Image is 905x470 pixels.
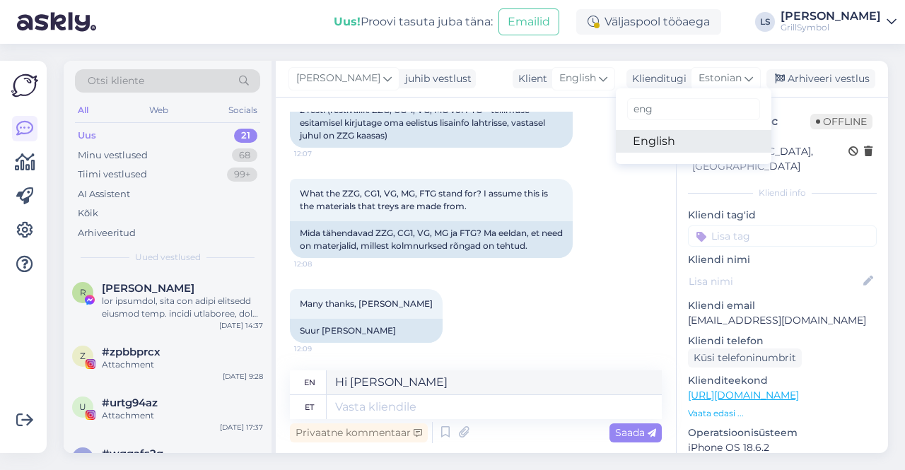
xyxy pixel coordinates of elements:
[334,13,493,30] div: Proovi tasuta juba täna:
[102,282,194,295] span: Robert Szulc
[88,74,144,88] span: Otsi kliente
[699,71,742,86] span: Estonian
[80,287,86,298] span: R
[305,395,314,419] div: et
[626,71,687,86] div: Klienditugi
[135,251,201,264] span: Uued vestlused
[78,206,98,221] div: Kõik
[300,298,433,309] span: Many thanks, [PERSON_NAME]
[498,8,559,35] button: Emailid
[290,423,428,442] div: Privaatne kommentaar
[102,447,163,460] span: #wqgafs2g
[334,15,361,28] b: Uus!
[627,98,760,120] input: Kirjuta, millist tag'i otsid
[327,370,662,394] textarea: Hi [PERSON_NAME]
[688,225,877,247] input: Lisa tag
[576,9,721,35] div: Väljaspool tööaega
[79,401,86,412] span: u
[688,313,877,328] p: [EMAIL_ADDRESS][DOMAIN_NAME]
[290,221,573,258] div: Mida tähendavad ZZG, CG1, VG, MG ja FTG? Ma eeldan, et need on materjalid, millest kolmnurksed rõ...
[102,409,263,422] div: Attachment
[781,11,881,22] div: [PERSON_NAME]
[688,373,877,388] p: Klienditeekond
[688,407,877,420] p: Vaata edasi ...
[399,71,472,86] div: juhib vestlust
[810,114,872,129] span: Offline
[102,396,158,409] span: #urtg94az
[80,351,86,361] span: z
[78,129,96,143] div: Uus
[304,370,315,394] div: en
[11,72,38,99] img: Askly Logo
[755,12,775,32] div: LS
[226,101,260,119] div: Socials
[688,298,877,313] p: Kliendi email
[75,101,91,119] div: All
[78,168,147,182] div: Tiimi vestlused
[78,187,130,201] div: AI Assistent
[689,274,860,289] input: Lisa nimi
[688,208,877,223] p: Kliendi tag'id
[559,71,596,86] span: English
[615,426,656,439] span: Saada
[290,319,443,343] div: Suur [PERSON_NAME]
[766,69,875,88] div: Arhiveeri vestlus
[781,11,897,33] a: [PERSON_NAME]GrillSymbol
[688,187,877,199] div: Kliendi info
[688,425,877,440] p: Operatsioonisüsteem
[294,343,347,354] span: 12:09
[227,168,257,182] div: 99+
[102,295,263,320] div: lor ipsumdol, sita con adipi elitsedd eiusmod temp. incidi utlaboree, dol magnaa enima minim veni...
[616,130,771,153] a: English
[688,334,877,348] p: Kliendi telefon
[688,389,799,401] a: [URL][DOMAIN_NAME]
[294,259,347,269] span: 12:08
[78,452,88,463] span: w
[146,101,171,119] div: Web
[688,348,802,368] div: Küsi telefoninumbrit
[300,188,550,211] span: What the ZZG, CG1, VG, MG, FTG stand for? I assume this is the materials that treys are made from.
[102,346,160,358] span: #zpbbprcx
[78,148,148,163] div: Minu vestlused
[296,71,380,86] span: [PERSON_NAME]
[232,148,257,163] div: 68
[513,71,547,86] div: Klient
[78,226,136,240] div: Arhiveeritud
[290,86,573,148] div: Küpsetusresti mõõtmed on 50 x 33 cm, XL-versioon sisaldab 2 resti (restivalik: ZZG, CG-1, VG, MG ...
[223,371,263,382] div: [DATE] 9:28
[688,440,877,455] p: iPhone OS 18.6.2
[220,422,263,433] div: [DATE] 17:37
[781,22,881,33] div: GrillSymbol
[219,320,263,331] div: [DATE] 14:37
[102,358,263,371] div: Attachment
[294,148,347,159] span: 12:07
[234,129,257,143] div: 21
[688,252,877,267] p: Kliendi nimi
